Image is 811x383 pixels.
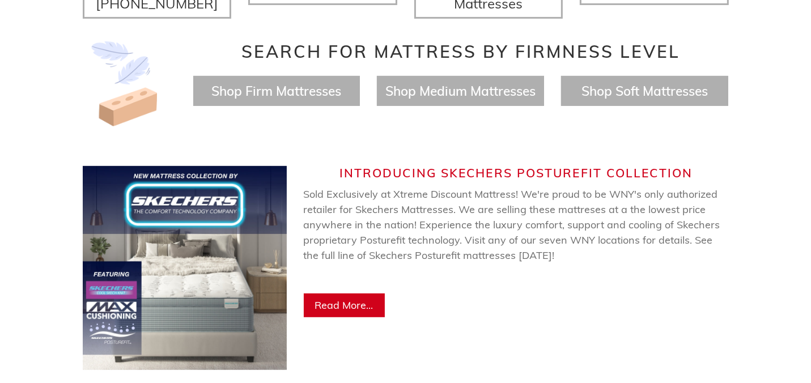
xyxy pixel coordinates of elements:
img: Image-of-brick- and-feather-representing-firm-and-soft-feel [83,41,168,126]
img: Skechers Web Banner (750 x 750 px) (2).jpg__PID:de10003e-3404-460f-8276-e05f03caa093 [83,166,287,370]
span: Introducing Skechers Posturefit Collection [339,165,693,180]
a: Shop Soft Mattresses [581,83,708,99]
a: Shop Medium Mattresses [385,83,536,99]
a: Read More... [304,293,385,317]
span: Read More... [315,299,373,312]
a: Shop Firm Mattresses [211,83,341,99]
span: Search for Mattress by Firmness Level [241,41,680,62]
span: Sold Exclusively at Xtreme Discount Mattress! We're proud to be WNY's only authorized retailer fo... [304,188,720,292]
